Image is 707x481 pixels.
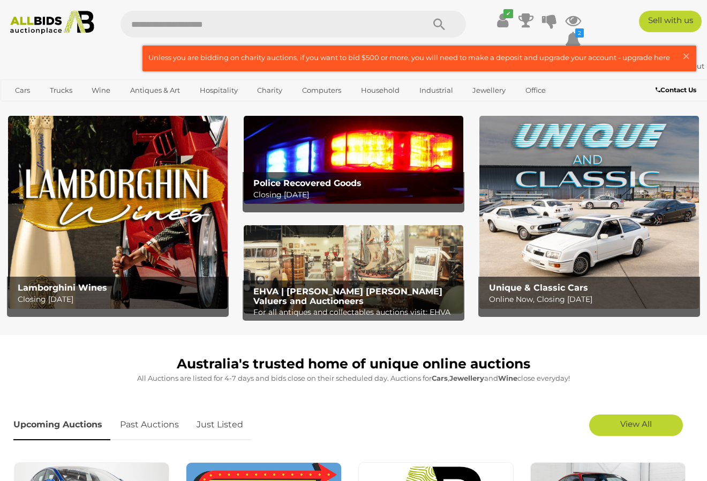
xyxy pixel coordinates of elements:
h1: Australia's trusted home of unique online auctions [13,357,694,372]
strong: Jewellery [449,374,484,382]
a: Lamborghini Wines Lamborghini Wines Closing [DATE] [8,116,228,308]
a: EHVA | Evans Hastings Valuers and Auctioneers EHVA | [PERSON_NAME] [PERSON_NAME] Valuers and Auct... [244,225,463,313]
a: Contact Us [656,84,699,96]
p: All Auctions are listed for 4-7 days and bids close on their scheduled day. Auctions for , and cl... [13,372,694,384]
img: EHVA | Evans Hastings Valuers and Auctioneers [244,225,463,313]
b: Unique & Classic Cars [489,283,588,293]
a: Just Listed [189,409,251,441]
a: View All [589,415,683,436]
b: Contact Us [656,86,696,94]
a: Jewellery [465,82,513,99]
strong: Wine [498,374,517,382]
a: ✔ [494,11,510,30]
span: × [681,46,691,66]
a: Cars [8,82,37,99]
a: Industrial [412,82,460,99]
strong: Cars [432,374,448,382]
a: Unique & Classic Cars Unique & Classic Cars Online Now, Closing [DATE] [479,116,699,308]
img: Unique & Classic Cars [479,116,699,308]
a: Police Recovered Goods Police Recovered Goods Closing [DATE] [244,116,463,204]
p: Closing [DATE] [18,293,223,306]
a: Wine [85,82,117,99]
i: ✔ [503,9,513,18]
a: Sell with us [639,11,702,32]
a: Trucks [43,82,79,99]
b: EHVA | [PERSON_NAME] [PERSON_NAME] Valuers and Auctioneers [253,286,442,306]
button: Search [412,11,466,38]
p: For all antiques and collectables auctions visit: EHVA [253,306,459,319]
a: [GEOGRAPHIC_DATA] [50,99,140,117]
a: Antiques & Art [123,82,187,99]
img: Allbids.com.au [5,11,100,34]
a: Charity [250,82,289,99]
b: Police Recovered Goods [253,178,362,188]
p: Online Now, Closing [DATE] [489,293,695,306]
a: 2 [565,30,581,49]
a: Upcoming Auctions [13,409,110,441]
a: Sports [8,99,44,117]
b: Lamborghini Wines [18,283,107,293]
p: Closing [DATE] [253,188,459,202]
a: Past Auctions [112,409,187,441]
img: Lamborghini Wines [8,116,228,308]
a: Hospitality [193,82,245,99]
i: 2 [575,28,584,38]
img: Police Recovered Goods [244,116,463,204]
span: View All [620,419,652,429]
a: Household [354,82,407,99]
a: Computers [295,82,348,99]
a: Office [518,82,553,99]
